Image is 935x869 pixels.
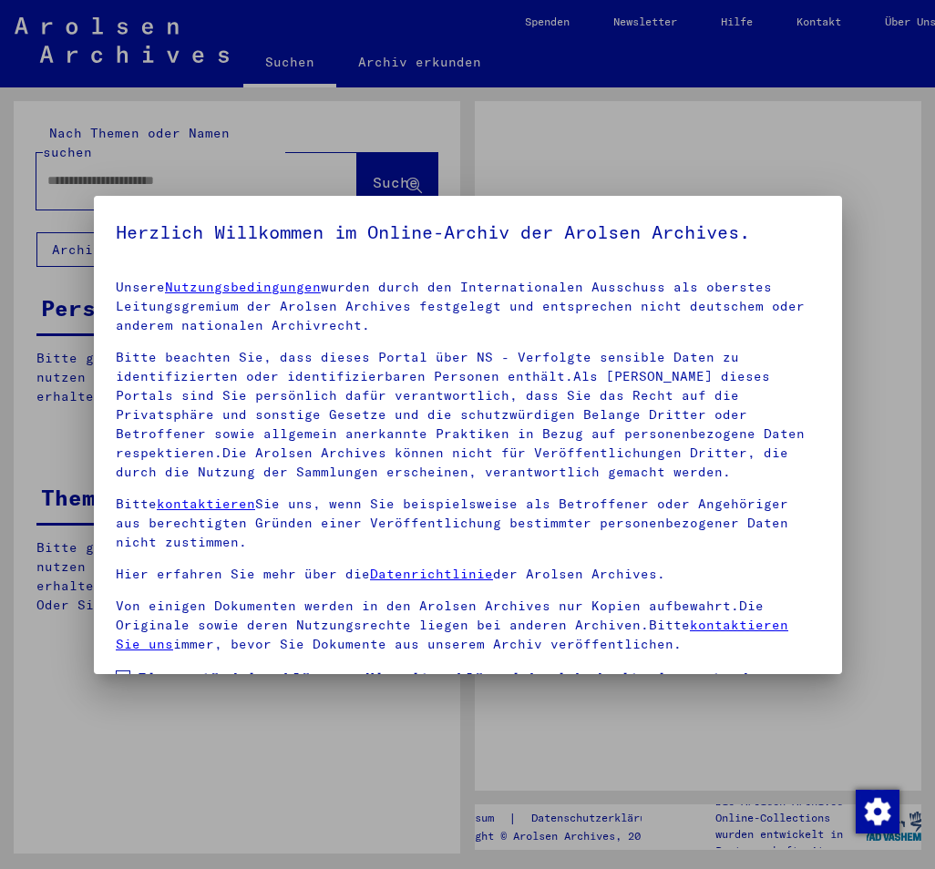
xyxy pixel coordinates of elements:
a: kontaktieren [157,496,255,512]
p: Von einigen Dokumenten werden in den Arolsen Archives nur Kopien aufbewahrt.Die Originale sowie d... [116,597,820,654]
span: Einverständniserklärung: Hiermit erkläre ich mich damit einverstanden, dass ich sensible personen... [138,667,820,798]
a: Datenrichtlinie [370,566,493,582]
p: Bitte beachten Sie, dass dieses Portal über NS - Verfolgte sensible Daten zu identifizierten oder... [116,348,820,482]
img: Zustimmung ändern [856,790,899,833]
p: Unsere wurden durch den Internationalen Ausschuss als oberstes Leitungsgremium der Arolsen Archiv... [116,278,820,335]
a: kontaktieren Sie uns [116,617,788,652]
p: Bitte Sie uns, wenn Sie beispielsweise als Betroffener oder Angehöriger aus berechtigten Gründen ... [116,495,820,552]
h5: Herzlich Willkommen im Online-Archiv der Arolsen Archives. [116,218,820,247]
div: Zustimmung ändern [855,789,899,833]
a: Nutzungsbedingungen [165,279,321,295]
p: Hier erfahren Sie mehr über die der Arolsen Archives. [116,565,820,584]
